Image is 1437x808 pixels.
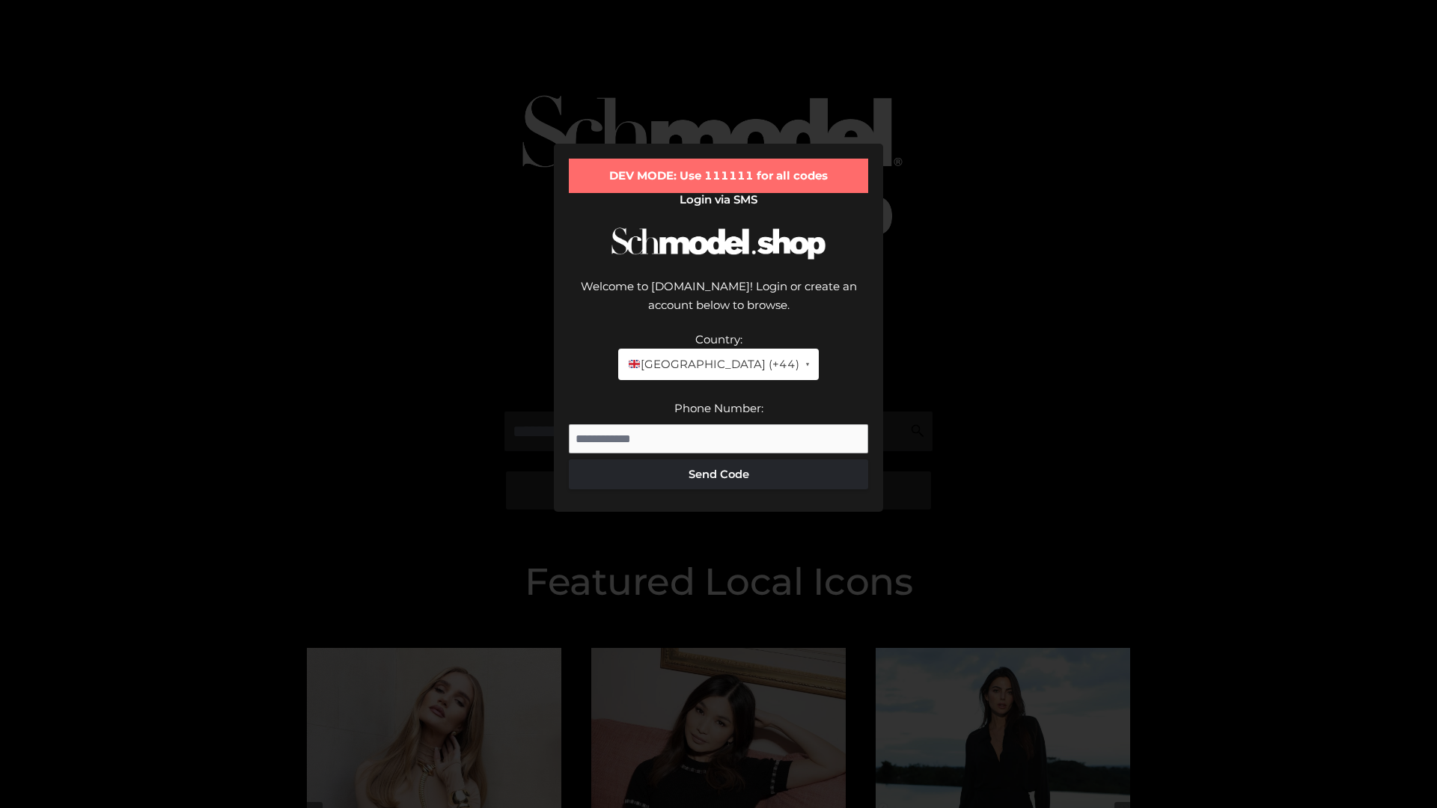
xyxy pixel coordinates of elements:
img: 🇬🇧 [629,358,640,370]
label: Country: [695,332,742,346]
label: Phone Number: [674,401,763,415]
div: Welcome to [DOMAIN_NAME]! Login or create an account below to browse. [569,277,868,330]
img: Schmodel Logo [606,214,831,273]
h2: Login via SMS [569,193,868,206]
button: Send Code [569,459,868,489]
div: DEV MODE: Use 111111 for all codes [569,159,868,193]
span: [GEOGRAPHIC_DATA] (+44) [627,355,799,374]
